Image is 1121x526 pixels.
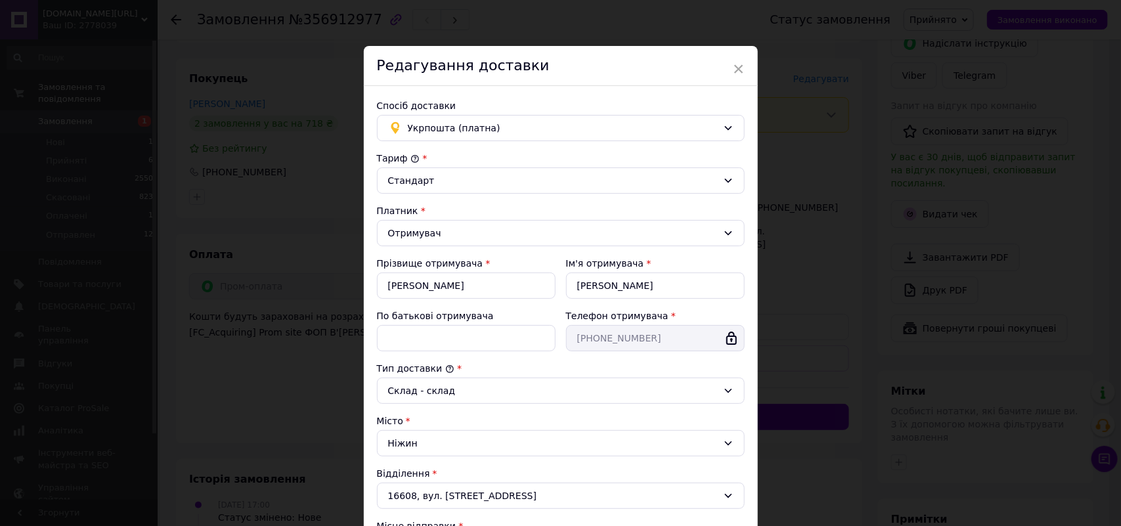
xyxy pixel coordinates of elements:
[733,58,745,80] span: ×
[566,258,644,269] label: Ім'я отримувача
[377,258,483,269] label: Прізвище отримувача
[377,99,745,112] div: Спосіб доставки
[377,204,745,217] div: Платник
[377,430,745,456] div: Ніжин
[377,362,745,375] div: Тип доставки
[388,384,718,398] div: Склад - склад
[566,311,669,321] label: Телефон отримувача
[408,121,718,135] span: Укрпошта (платна)
[377,152,745,165] div: Тариф
[377,483,745,509] div: 16608, вул. [STREET_ADDRESS]
[377,311,494,321] label: По батькові отримувача
[364,46,758,86] div: Редагування доставки
[388,226,718,240] div: Отримувач
[377,414,745,427] div: Місто
[566,325,745,351] input: +380
[388,173,718,188] div: Стандарт
[377,467,745,480] div: Відділення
